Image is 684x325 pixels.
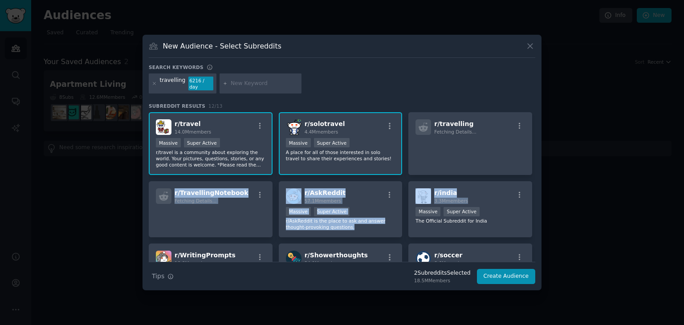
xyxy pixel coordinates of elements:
div: Massive [156,138,181,147]
div: Super Active [314,207,350,216]
img: WritingPrompts [156,251,171,266]
h3: New Audience - Select Subreddits [163,41,281,51]
p: r/AskReddit is the place to ask and answer thought-provoking questions. [286,218,395,230]
img: AskReddit [286,188,301,204]
div: Massive [286,207,311,216]
img: soccer [415,251,431,266]
div: 18.5M Members [414,277,471,284]
img: solotravel [286,119,301,135]
span: Subreddit Results [149,103,205,109]
span: Tips [152,272,164,281]
div: Super Active [314,138,350,147]
button: Tips [149,268,177,284]
span: r/ WritingPrompts [175,252,236,259]
div: Super Active [184,138,220,147]
span: 14.0M members [175,129,211,134]
span: 18.8M members [175,260,211,266]
span: r/ soccer [434,252,462,259]
p: The Official Subreddit for India [415,218,525,224]
span: Fetching Details... [434,129,476,134]
span: r/ TravellingNotebook [175,189,248,196]
span: r/ travelling [434,120,473,127]
img: travel [156,119,171,135]
div: 2 Subreddit s Selected [414,269,471,277]
div: Massive [415,207,440,216]
span: r/ AskReddit [305,189,346,196]
p: r/travel is a community about exploring the world. Your pictures, questions, stories, or any good... [156,149,265,168]
span: r/ travel [175,120,201,127]
span: r/ india [434,189,457,196]
button: Create Audience [477,269,536,284]
span: r/ Showerthoughts [305,252,368,259]
span: 3.3M members [434,198,468,203]
span: 12 / 13 [208,103,223,109]
span: Fetching Details... [175,198,216,203]
div: travelling [160,77,186,91]
span: 4.4M members [305,129,338,134]
div: Super Active [444,207,480,216]
h3: Search keywords [149,64,204,70]
div: 6216 / day [188,77,213,91]
div: Massive [286,138,311,147]
span: r/ solotravel [305,120,345,127]
p: A place for all of those interested in solo travel to share their experiences and stories! [286,149,395,162]
img: india [415,188,431,204]
span: 8.6M members [434,260,468,266]
img: Showerthoughts [286,251,301,266]
span: 57.1M members [305,198,341,203]
input: New Keyword [231,80,298,88]
span: 34.0M members [305,260,341,266]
